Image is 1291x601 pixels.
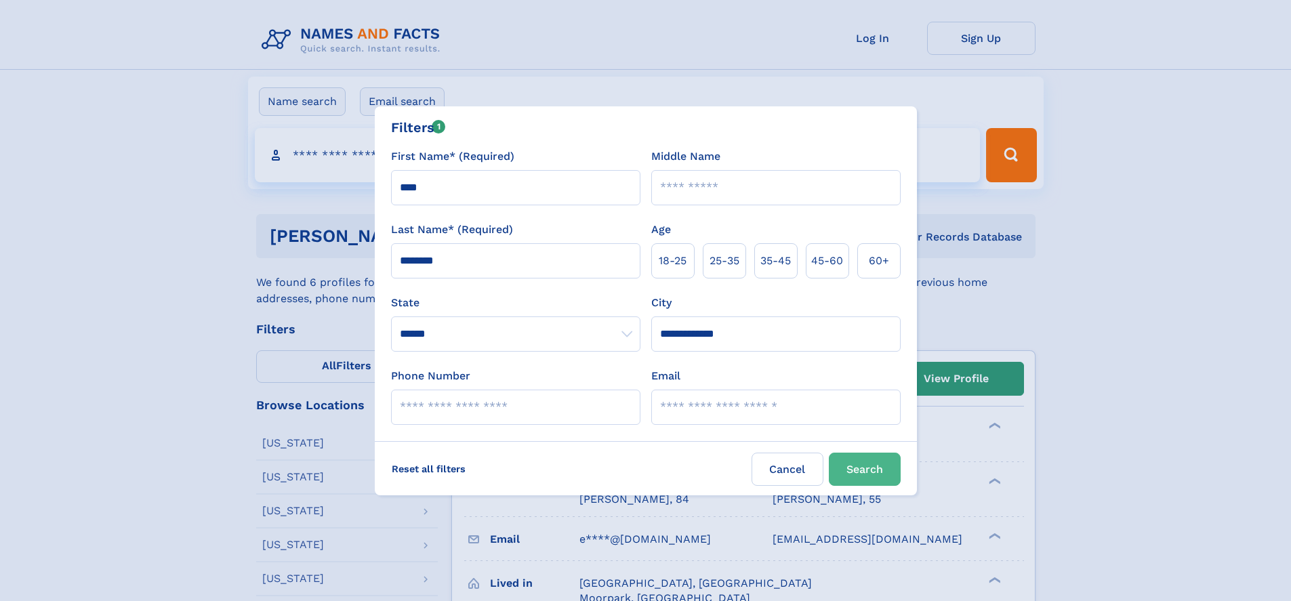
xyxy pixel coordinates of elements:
button: Search [829,453,901,486]
label: Reset all filters [383,453,474,485]
span: 35‑45 [760,253,791,269]
span: 60+ [869,253,889,269]
span: 18‑25 [659,253,687,269]
label: First Name* (Required) [391,148,514,165]
div: Filters [391,117,446,138]
label: Email [651,368,680,384]
label: Age [651,222,671,238]
label: Phone Number [391,368,470,384]
label: State [391,295,640,311]
label: City [651,295,672,311]
label: Cancel [752,453,823,486]
label: Last Name* (Required) [391,222,513,238]
label: Middle Name [651,148,720,165]
span: 25‑35 [710,253,739,269]
span: 45‑60 [811,253,843,269]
